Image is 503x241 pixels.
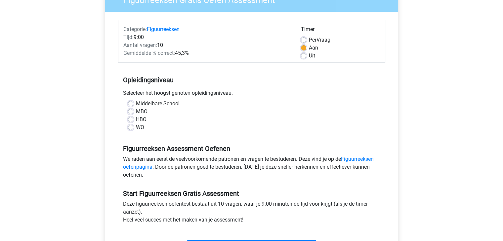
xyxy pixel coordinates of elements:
[309,52,315,60] label: Uit
[123,73,380,86] h5: Opleidingsniveau
[309,44,318,52] label: Aan
[123,189,380,197] h5: Start Figuurreeksen Gratis Assessment
[123,42,157,48] span: Aantal vragen:
[123,26,147,32] span: Categorie:
[118,41,296,49] div: 10
[136,123,144,131] label: WO
[136,100,180,108] label: Middelbare School
[118,155,385,182] div: We raden aan eerst de veelvoorkomende patronen en vragen te bestuderen. Deze vind je op de . Door...
[123,50,175,56] span: Gemiddelde % correct:
[123,145,380,153] h5: Figuurreeksen Assessment Oefenen
[147,26,180,32] a: Figuurreeksen
[136,116,147,123] label: HBO
[309,37,316,43] span: Per
[118,33,296,41] div: 9:00
[118,89,385,100] div: Selecteer het hoogst genoten opleidingsniveau.
[118,49,296,57] div: 45,3%
[118,200,385,226] div: Deze figuurreeksen oefentest bestaat uit 10 vragen, waar je 9:00 minuten de tijd voor krijgt (als...
[301,25,380,36] div: Timer
[136,108,147,116] label: MBO
[309,36,330,44] label: Vraag
[123,34,134,40] span: Tijd:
